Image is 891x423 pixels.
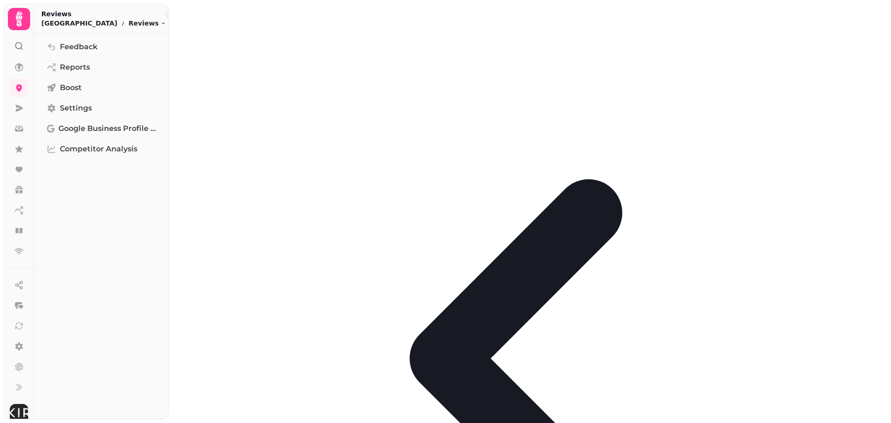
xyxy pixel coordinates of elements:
a: Boost [41,78,161,97]
nav: breadcrumb [41,19,166,28]
img: User avatar [10,404,28,423]
span: Google Business Profile (Beta) [58,123,156,134]
a: Competitor Analysis [41,140,161,158]
p: [GEOGRAPHIC_DATA] [41,19,117,28]
a: Settings [41,99,161,117]
span: Reports [60,62,90,73]
h2: Reviews [41,9,166,19]
span: Competitor Analysis [60,143,137,155]
span: Feedback [60,41,97,52]
a: Feedback [41,38,161,56]
a: Google Business Profile (Beta) [41,119,161,138]
button: Reviews [129,19,166,28]
nav: Tabs [34,34,169,419]
button: User avatar [8,404,30,423]
span: Settings [60,103,92,114]
a: Reports [41,58,161,77]
a: go-back [174,354,891,363]
span: Boost [60,82,82,93]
